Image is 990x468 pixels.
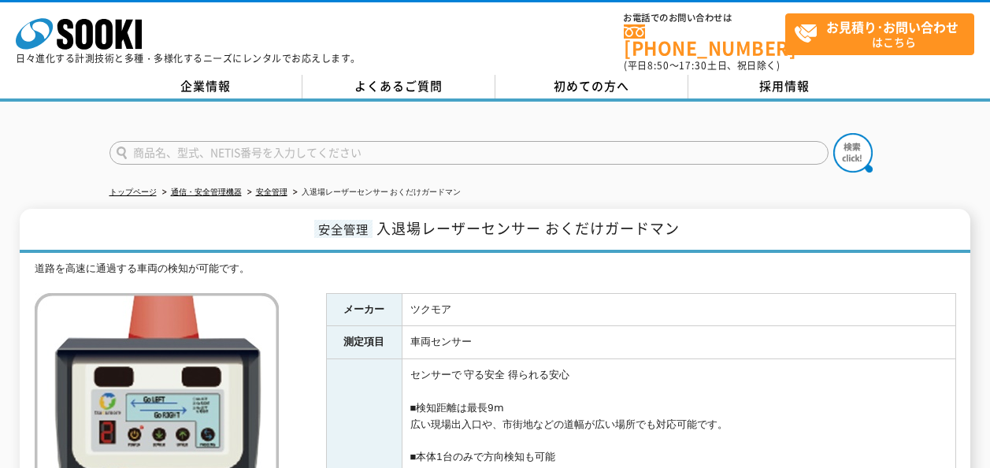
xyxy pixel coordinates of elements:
p: 日々進化する計測技術と多種・多様化するニーズにレンタルでお応えします。 [16,54,361,63]
span: 8:50 [647,58,669,72]
strong: お見積り･お問い合わせ [826,17,958,36]
span: 17:30 [679,58,707,72]
th: メーカー [326,293,402,326]
span: 初めての方へ [554,77,629,95]
a: [PHONE_NUMBER] [624,24,785,57]
a: お見積り･お問い合わせはこちら [785,13,974,55]
td: ツクモア [402,293,955,326]
div: 道路を高速に通過する車両の検知が可能です。 [35,261,956,277]
a: 企業情報 [109,75,302,98]
a: 通信・安全管理機器 [171,188,242,196]
span: お電話でのお問い合わせは [624,13,785,23]
td: 車両センサー [402,326,955,359]
span: 入退場レーザーセンサー おくだけガードマン [376,217,680,239]
th: 測定項目 [326,326,402,359]
a: 採用情報 [688,75,881,98]
img: btn_search.png [833,133,873,173]
a: トップページ [109,188,157,196]
a: よくあるご質問 [302,75,495,98]
li: 入退場レーザーセンサー おくだけガードマン [290,184,462,201]
a: 初めての方へ [495,75,688,98]
span: (平日 ～ 土日、祝日除く) [624,58,780,72]
span: はこちら [794,14,973,54]
a: 安全管理 [256,188,287,196]
span: 安全管理 [314,220,373,238]
input: 商品名、型式、NETIS番号を入力してください [109,141,829,165]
